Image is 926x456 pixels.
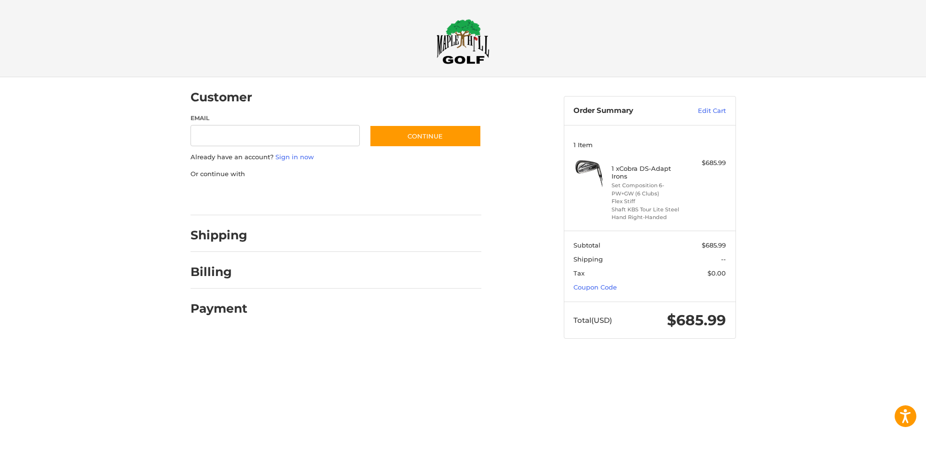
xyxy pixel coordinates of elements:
span: $0.00 [708,269,726,277]
a: Edit Cart [677,106,726,116]
img: Maple Hill Golf [436,19,490,64]
a: Coupon Code [573,283,617,291]
span: Total (USD) [573,316,612,325]
span: $685.99 [667,311,726,329]
h4: 1 x Cobra DS-Adapt Irons [612,165,685,180]
span: Shipping [573,255,603,263]
iframe: PayPal-venmo [351,188,423,206]
span: -- [721,255,726,263]
span: Subtotal [573,241,600,249]
button: Continue [369,125,481,147]
iframe: PayPal-paylater [269,188,341,206]
h2: Billing [191,264,247,279]
li: Set Composition 6-PW+GW (6 Clubs) [612,181,685,197]
a: Sign in now [275,153,314,161]
h2: Payment [191,301,247,316]
label: Email [191,114,360,123]
p: Already have an account? [191,152,481,162]
li: Hand Right-Handed [612,213,685,221]
h3: Order Summary [573,106,677,116]
li: Flex Stiff [612,197,685,206]
p: Or continue with [191,169,481,179]
iframe: PayPal-paypal [187,188,259,206]
h2: Customer [191,90,252,105]
h3: 1 Item [573,141,726,149]
h2: Shipping [191,228,247,243]
span: $685.99 [702,241,726,249]
span: Tax [573,269,585,277]
div: $685.99 [688,158,726,168]
li: Shaft KBS Tour Lite Steel [612,206,685,214]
